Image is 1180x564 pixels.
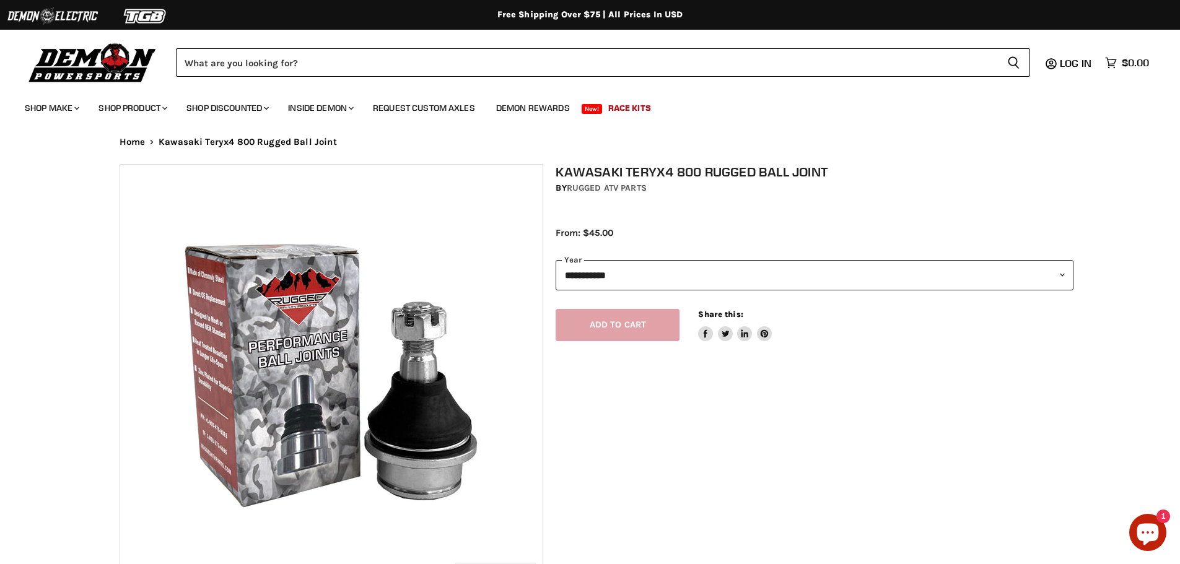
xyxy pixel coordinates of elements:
a: Race Kits [599,95,660,121]
button: Search [997,48,1030,77]
form: Product [176,48,1030,77]
span: Share this: [698,310,743,319]
div: Free Shipping Over $75 | All Prices In USD [95,9,1086,20]
a: Inside Demon [279,95,361,121]
span: New! [582,104,603,114]
a: Demon Rewards [487,95,579,121]
img: TGB Logo 2 [99,4,192,28]
span: From: $45.00 [556,227,613,238]
a: Rugged ATV Parts [567,183,647,193]
a: Shop Product [89,95,175,121]
h1: Kawasaki Teryx4 800 Rugged Ball Joint [556,164,1073,180]
a: $0.00 [1099,54,1155,72]
inbox-online-store-chat: Shopify online store chat [1125,514,1170,554]
input: Search [176,48,997,77]
a: Home [120,137,146,147]
a: Log in [1054,58,1099,69]
span: Log in [1060,57,1091,69]
div: by [556,181,1073,195]
span: Kawasaki Teryx4 800 Rugged Ball Joint [159,137,337,147]
img: Demon Electric Logo 2 [6,4,99,28]
select: year [556,260,1073,290]
a: Shop Make [15,95,87,121]
span: $0.00 [1122,57,1149,69]
a: Request Custom Axles [364,95,484,121]
a: Shop Discounted [177,95,276,121]
nav: Breadcrumbs [95,137,1086,147]
img: Demon Powersports [25,40,160,84]
ul: Main menu [15,90,1146,121]
aside: Share this: [698,309,772,342]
